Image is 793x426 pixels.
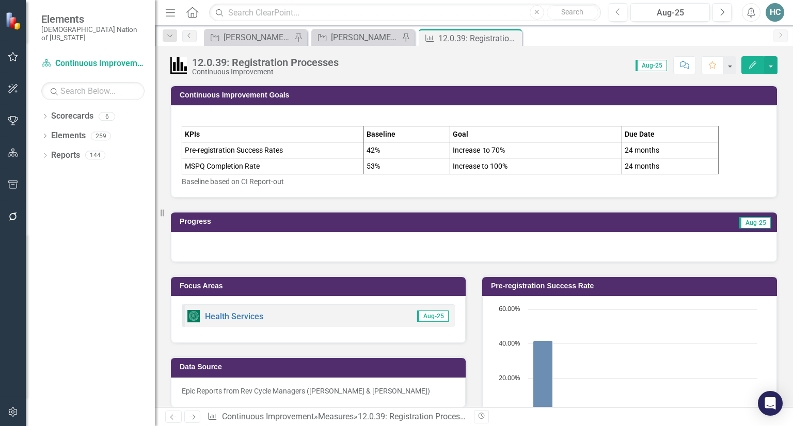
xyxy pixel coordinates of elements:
[91,132,111,140] div: 259
[622,158,718,174] td: 24 months
[636,60,667,71] span: Aug-25
[41,58,145,70] a: Continuous Improvement
[207,411,466,423] div: » »
[41,13,145,25] span: Elements
[182,142,364,158] td: Pre-registration Success Rates
[766,3,784,22] button: HC
[561,8,583,16] span: Search
[51,150,80,161] a: Reports
[207,31,292,44] a: [PERSON_NAME] CI Action Plans
[367,130,395,138] strong: Baseline
[363,158,450,174] td: 53%
[499,373,520,382] text: 20.00%
[180,282,461,290] h3: Focus Areas
[192,68,339,76] div: Continuous Improvement
[630,3,710,22] button: Aug-25
[205,312,263,321] a: Health Services
[180,91,772,99] h3: Continuous Improvement Goals
[739,217,771,228] span: Aug-25
[182,386,455,396] p: Epic Reports from Rev Cycle Managers ([PERSON_NAME] & [PERSON_NAME])
[438,32,519,45] div: 12.0.39: Registration Processes
[453,130,468,138] strong: Goal
[99,112,115,121] div: 6
[314,31,399,44] a: [PERSON_NAME] CI Working Report
[224,31,292,44] div: [PERSON_NAME] CI Action Plans
[41,82,145,100] input: Search Below...
[192,57,339,68] div: 12.0.39: Registration Processes
[499,338,520,348] text: 40.00%
[450,158,622,174] td: Increase to 100%
[318,412,354,421] a: Measures
[222,412,314,421] a: Continuous Improvement
[533,341,553,413] path: Jan-25, 42. Pre-registration Success Rate - MTD.
[180,218,470,225] h3: Progress
[758,391,783,416] div: Open Intercom Messenger
[358,412,472,421] div: 12.0.39: Registration Processes
[170,57,187,74] img: Performance Management
[547,5,598,20] button: Search
[331,31,399,44] div: [PERSON_NAME] CI Working Report
[185,130,200,138] strong: KPIs
[450,142,622,158] td: Increase to 70%
[634,7,706,19] div: Aug-25
[182,158,364,174] td: MSPQ Completion Rate
[51,130,86,142] a: Elements
[499,304,520,313] text: 60.00%
[182,174,766,187] p: Baseline based on CI Report-out
[209,4,600,22] input: Search ClearPoint...
[363,142,450,158] td: 42%
[85,151,105,160] div: 144
[491,282,772,290] h3: Pre-registration Success Rate
[5,12,23,30] img: ClearPoint Strategy
[41,25,145,42] small: [DEMOGRAPHIC_DATA] Nation of [US_STATE]
[625,130,655,138] strong: Due Date
[187,310,200,322] img: Report
[180,363,461,371] h3: Data Source
[417,310,449,322] span: Aug-25
[51,110,93,122] a: Scorecards
[622,142,718,158] td: 24 months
